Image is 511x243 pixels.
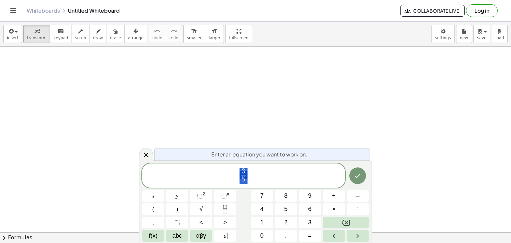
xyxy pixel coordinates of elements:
[152,36,162,40] span: undo
[200,205,203,214] span: √
[431,25,455,43] button: settings
[347,190,369,202] button: Minus
[242,176,245,183] span: 5
[166,230,188,242] button: Alphabet
[89,25,107,43] button: draw
[456,25,472,43] button: new
[190,190,212,202] button: Squared
[75,36,86,40] span: scrub
[142,190,164,202] button: x
[214,190,236,202] button: Superscript
[203,191,205,196] sup: 2
[275,203,297,215] button: 5
[473,25,490,43] button: save
[308,205,311,214] span: 6
[275,230,297,242] button: .
[221,192,227,199] span: ⬚
[435,36,451,40] span: settings
[323,230,345,242] button: Left arrow
[323,190,345,202] button: Plus
[166,25,182,43] button: redoredo
[176,205,178,214] span: )
[492,25,508,43] button: load
[323,217,369,228] button: Backspace
[196,231,206,240] span: αβγ
[347,203,369,215] button: Divide
[142,217,164,228] button: ,
[251,230,273,242] button: 0
[225,25,252,43] button: fullscreen
[308,218,311,227] span: 3
[251,217,273,228] button: 1
[142,203,164,215] button: (
[356,191,359,200] span: –
[260,231,263,240] span: 0
[149,231,158,240] span: f(x)
[460,36,468,40] span: new
[299,217,321,228] button: 3
[299,203,321,215] button: 6
[166,217,188,228] button: Placeholder
[260,218,263,227] span: 1
[284,205,287,214] span: 5
[50,25,72,43] button: keyboardkeypad
[174,218,180,227] span: ⬚
[242,168,245,175] span: 3
[356,205,360,214] span: ÷
[166,190,188,202] button: y
[205,25,224,43] button: format_sizelarger
[110,36,121,40] span: erase
[223,231,228,240] span: a
[190,203,212,215] button: Square root
[106,25,124,43] button: erase
[197,192,203,199] span: ⬚
[154,27,160,35] i: undo
[7,36,18,40] span: insert
[349,167,366,184] button: Done
[227,191,229,196] sup: n
[209,36,220,40] span: larger
[223,218,227,227] span: >
[251,203,273,215] button: 4
[229,36,248,40] span: fullscreen
[299,230,321,242] button: Equals
[27,7,60,14] a: Whiteboards
[285,231,287,240] span: .
[191,27,197,35] i: format_size
[183,25,205,43] button: format_sizesmaller
[477,36,486,40] span: save
[23,25,50,43] button: transform
[199,218,203,227] span: <
[128,36,144,40] span: arrange
[227,232,228,239] span: |
[142,230,164,242] button: Functions
[152,205,154,214] span: (
[308,191,311,200] span: 9
[284,218,287,227] span: 2
[284,191,287,200] span: 8
[400,5,465,17] button: Collaborate Live
[251,190,273,202] button: 7
[58,27,64,35] i: keyboard
[260,205,263,214] span: 4
[308,231,312,240] span: =
[190,217,212,228] button: Less than
[54,36,68,40] span: keypad
[466,4,498,17] button: Log in
[211,150,307,158] span: Enter an equation you want to work on.
[176,191,179,200] span: y
[152,218,154,227] span: ,
[169,36,178,40] span: redo
[72,25,90,43] button: scrub
[214,217,236,228] button: Greater than
[406,8,459,14] span: Collaborate Live
[299,190,321,202] button: 9
[211,27,218,35] i: format_size
[190,230,212,242] button: Greek alphabet
[152,191,155,200] span: x
[8,5,19,16] button: Toggle navigation
[93,36,103,40] span: draw
[172,231,182,240] span: abc
[332,205,336,214] span: ×
[323,203,345,215] button: Times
